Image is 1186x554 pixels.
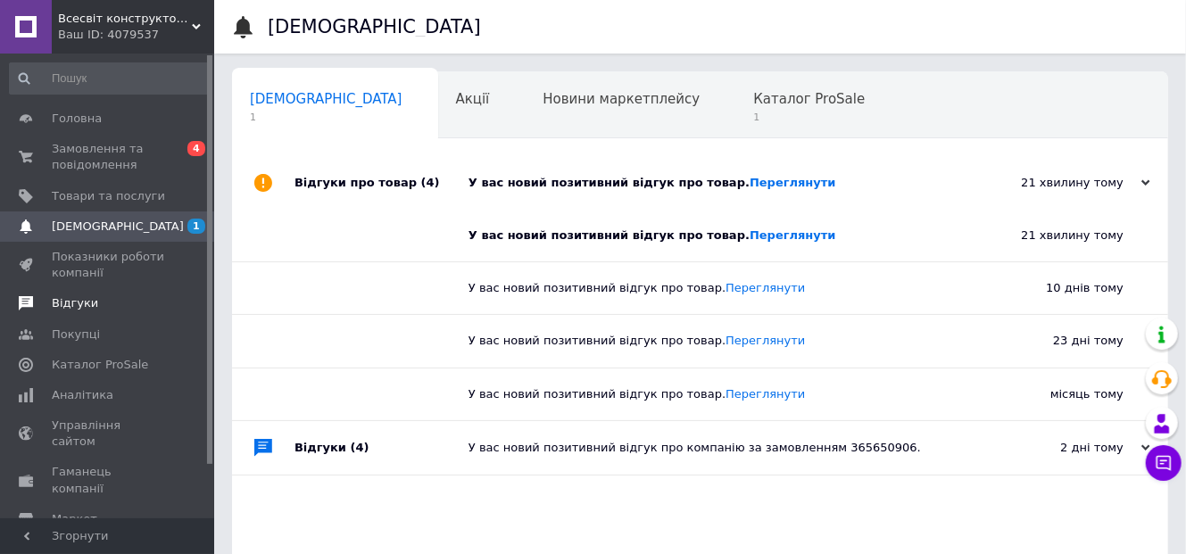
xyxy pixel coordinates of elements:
[52,357,148,373] span: Каталог ProSale
[187,219,205,234] span: 1
[52,511,97,527] span: Маркет
[469,333,945,349] div: У вас новий позитивний відгук про товар.
[52,249,165,281] span: Показники роботи компанії
[543,91,700,107] span: Новини маркетплейсу
[945,262,1168,314] div: 10 днів тому
[726,281,805,294] a: Переглянути
[250,111,402,124] span: 1
[52,141,165,173] span: Замовлення та повідомлення
[750,176,836,189] a: Переглянути
[972,440,1150,456] div: 2 дні тому
[753,111,865,124] span: 1
[52,327,100,343] span: Покупці
[456,91,490,107] span: Акції
[945,368,1168,420] div: місяць тому
[750,228,836,242] a: Переглянути
[469,440,972,456] div: У вас новий позитивний відгук про компанію за замовленням 365650906.
[1146,445,1182,481] button: Чат з покупцем
[726,387,805,401] a: Переглянути
[294,421,469,475] div: Відгуки
[469,280,945,296] div: У вас новий позитивний відгук про товар.
[52,464,165,496] span: Гаманець компанії
[52,387,113,403] span: Аналітика
[753,91,865,107] span: Каталог ProSale
[9,62,211,95] input: Пошук
[52,219,184,235] span: [DEMOGRAPHIC_DATA]
[351,441,369,454] span: (4)
[469,386,945,402] div: У вас новий позитивний відгук про товар.
[52,295,98,311] span: Відгуки
[58,11,192,27] span: Всесвіт конструкторів
[421,176,440,189] span: (4)
[58,27,214,43] div: Ваш ID: 4079537
[52,111,102,127] span: Головна
[294,156,469,210] div: Відгуки про товар
[187,141,205,156] span: 4
[52,418,165,450] span: Управління сайтом
[469,227,945,244] div: У вас новий позитивний відгук про товар.
[972,175,1150,191] div: 21 хвилину тому
[945,315,1168,367] div: 23 дні тому
[726,334,805,347] a: Переглянути
[945,210,1168,261] div: 21 хвилину тому
[250,91,402,107] span: [DEMOGRAPHIC_DATA]
[52,188,165,204] span: Товари та послуги
[268,16,481,37] h1: [DEMOGRAPHIC_DATA]
[469,175,972,191] div: У вас новий позитивний відгук про товар.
